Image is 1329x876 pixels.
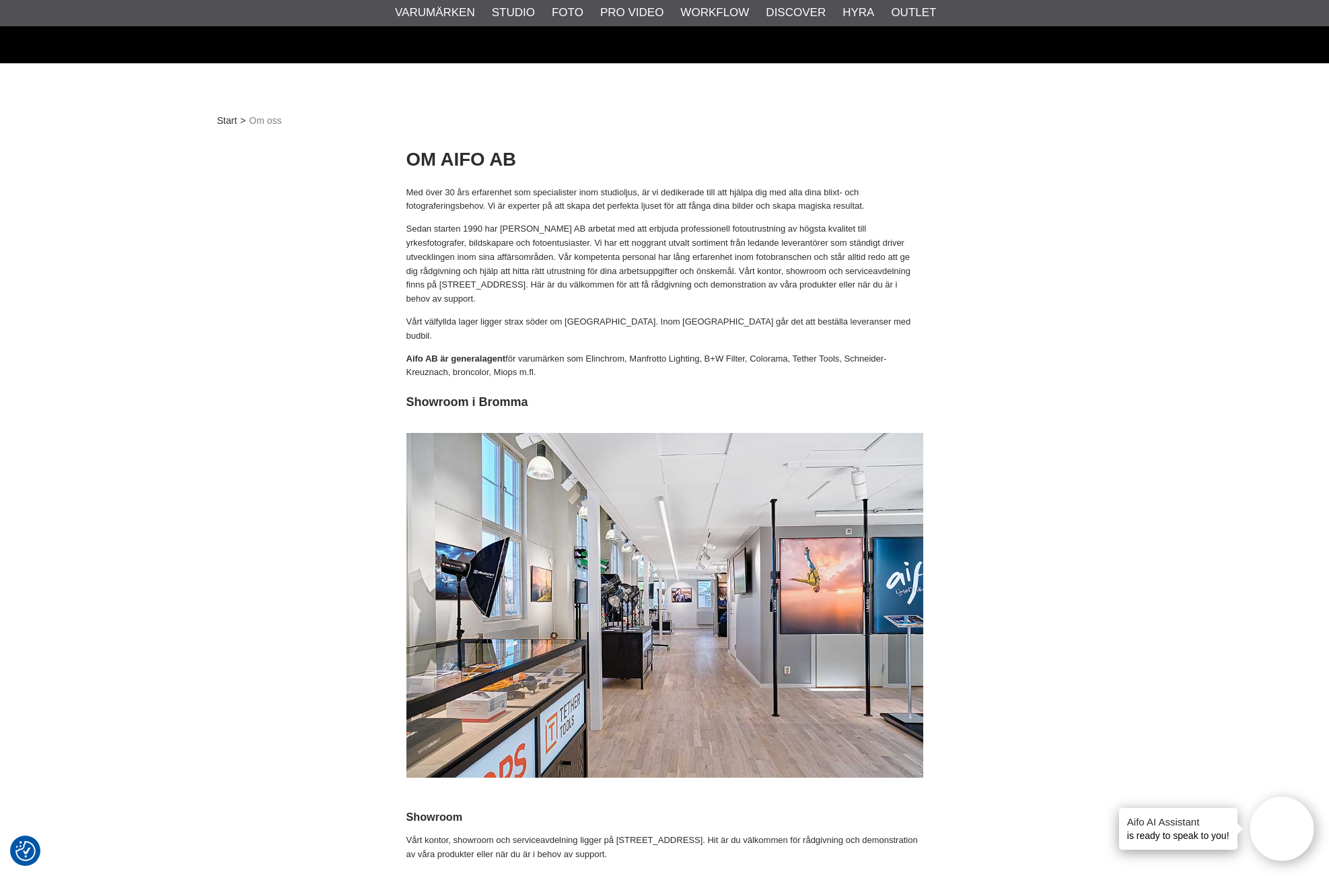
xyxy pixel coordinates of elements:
span: Om oss [249,114,281,128]
p: Med över 30 års erfarenhet som specialister inom studioljus, är vi dedikerade till att hjälpa dig... [406,186,923,214]
button: Samtyckesinställningar [15,839,36,863]
h4: Aifo AI Assistant [1127,815,1229,829]
h1: OM AIFO AB [406,147,923,173]
h3: Showroom [406,809,923,825]
strong: Aifo AB är generalagent [406,353,506,364]
div: is ready to speak to you! [1119,808,1237,850]
p: Sedan starten 1990 har [PERSON_NAME] AB arbetat med att erbjuda professionell fotoutrustning av h... [406,222,923,306]
p: för varumärken som Elinchrom, Manfrotto Lighting, B+W Filter, Colorama, Tether Tools, Schneider-K... [406,352,923,380]
span: > [240,114,246,128]
a: Pro Video [600,4,663,22]
a: Varumärken [395,4,475,22]
img: Revisit consent button [15,841,36,861]
a: Workflow [680,4,749,22]
a: Discover [766,4,826,22]
h2: Showroom i Bromma [406,394,923,411]
a: Outlet [891,4,936,22]
p: Vårt välfyllda lager ligger strax söder om [GEOGRAPHIC_DATA]. Inom [GEOGRAPHIC_DATA] går det att ... [406,315,923,343]
a: Foto [552,4,583,22]
a: Studio [492,4,535,22]
img: Welcome to Aifo Showroom [406,433,923,778]
p: Vårt kontor, showroom och serviceavdelning ligger på [STREET_ADDRESS]. Hit är du välkommen för rå... [406,834,923,862]
a: Start [217,114,238,128]
a: Hyra [842,4,874,22]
